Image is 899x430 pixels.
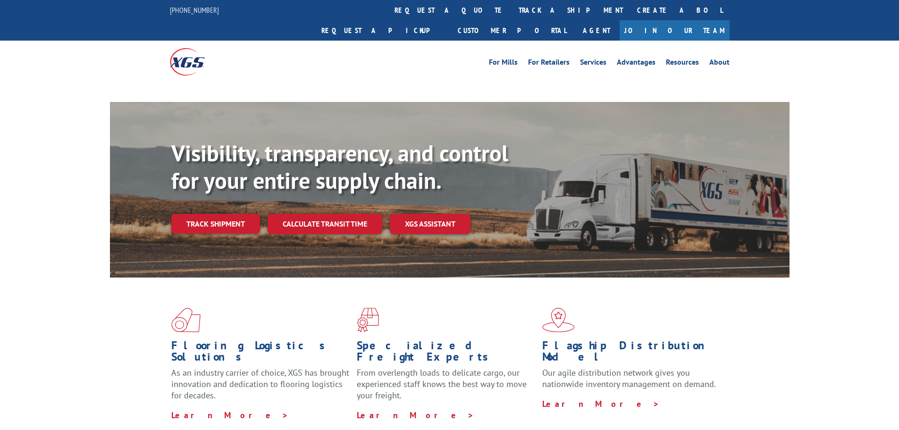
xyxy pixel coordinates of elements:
[542,367,716,389] span: Our agile distribution network gives you nationwide inventory management on demand.
[542,340,721,367] h1: Flagship Distribution Model
[573,20,620,41] a: Agent
[580,59,606,69] a: Services
[268,214,382,234] a: Calculate transit time
[489,59,518,69] a: For Mills
[357,340,535,367] h1: Specialized Freight Experts
[390,214,471,234] a: XGS ASSISTANT
[528,59,570,69] a: For Retailers
[171,410,289,421] a: Learn More >
[170,5,219,15] a: [PHONE_NUMBER]
[171,367,349,401] span: As an industry carrier of choice, XGS has brought innovation and dedication to flooring logistics...
[357,410,474,421] a: Learn More >
[542,308,575,332] img: xgs-icon-flagship-distribution-model-red
[542,398,660,409] a: Learn More >
[451,20,573,41] a: Customer Portal
[171,138,508,195] b: Visibility, transparency, and control for your entire supply chain.
[171,340,350,367] h1: Flooring Logistics Solutions
[357,367,535,409] p: From overlength loads to delicate cargo, our experienced staff knows the best way to move your fr...
[617,59,655,69] a: Advantages
[171,214,260,234] a: Track shipment
[709,59,730,69] a: About
[314,20,451,41] a: Request a pickup
[620,20,730,41] a: Join Our Team
[171,308,201,332] img: xgs-icon-total-supply-chain-intelligence-red
[666,59,699,69] a: Resources
[357,308,379,332] img: xgs-icon-focused-on-flooring-red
